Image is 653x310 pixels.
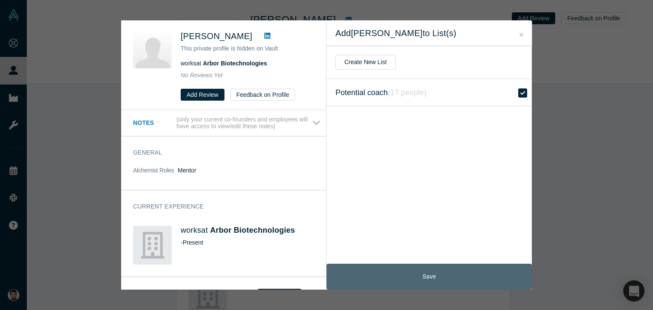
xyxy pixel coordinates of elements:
[133,166,178,184] dt: Alchemist Roles
[181,31,252,41] span: [PERSON_NAME]
[258,289,301,301] button: Add Review
[133,226,172,265] img: Arbor Biotechnologies's Logo
[335,55,396,70] button: Create New List
[181,44,314,53] p: This private profile is hidden on Vault
[181,72,223,79] span: No Reviews Yet
[133,118,175,127] h3: Notes
[326,264,532,290] button: Save
[181,89,224,101] button: Add Review
[181,60,267,67] span: works at
[517,30,526,40] button: Close
[388,88,426,97] i: ( 17 people )
[181,226,321,235] h4: works at
[178,166,321,175] dd: Mentor
[133,30,172,68] img: Winston Yan's Profile Image
[335,87,426,99] span: Potential coach
[203,60,267,67] a: Arbor Biotechnologies
[133,116,321,130] button: Notes (only your current co-founders and employees will have access to view/edit these notes)
[230,89,295,101] button: Feedback on Profile
[335,28,523,38] h2: Add [PERSON_NAME] to List(s)
[210,226,295,234] a: Arbor Biotechnologies
[133,148,309,157] h3: General
[133,202,309,211] h3: Current Experience
[181,238,321,247] div: - Present
[176,116,312,130] p: (only your current co-founders and employees will have access to view/edit these notes)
